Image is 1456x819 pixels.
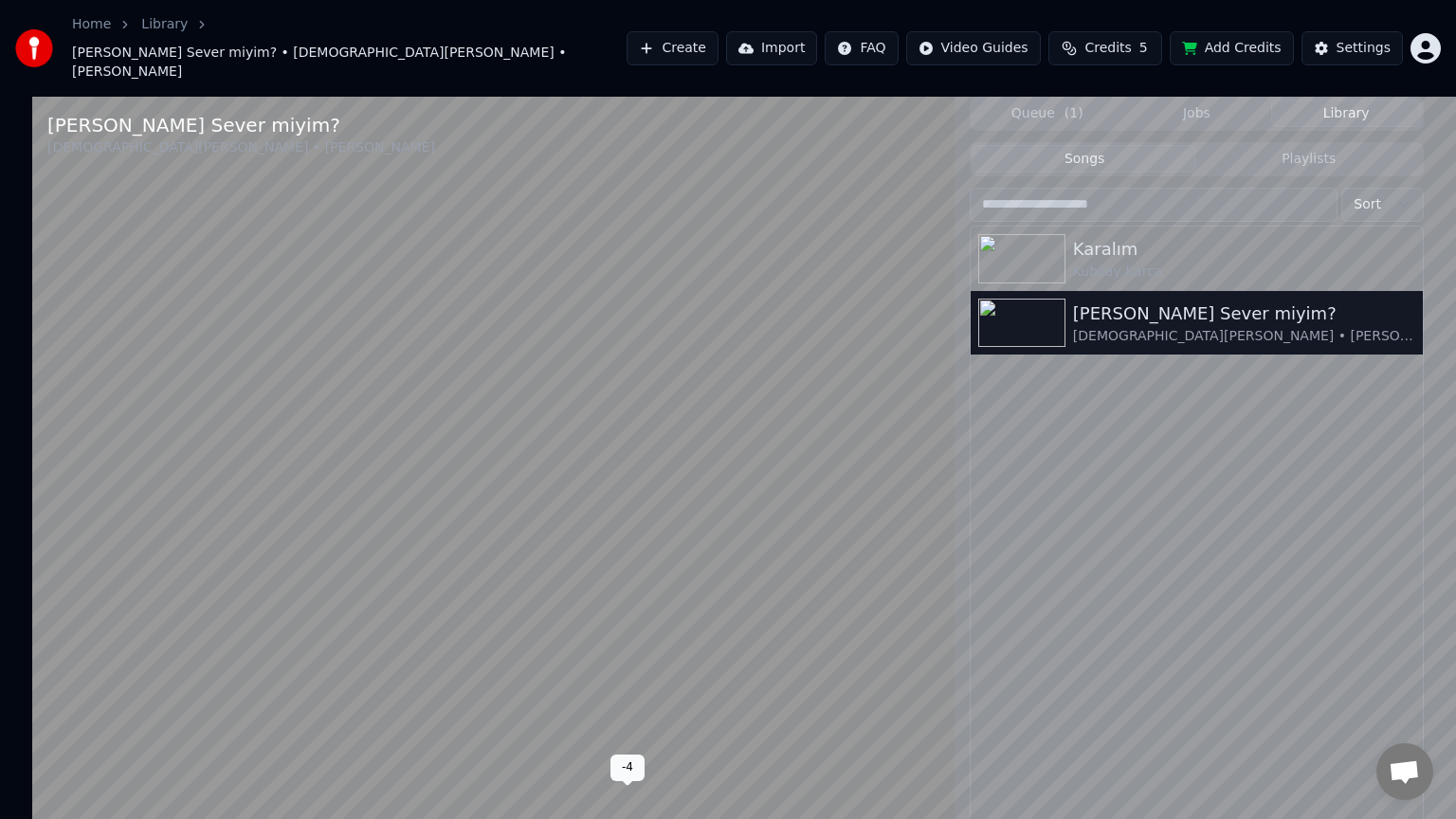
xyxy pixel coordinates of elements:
button: Create [627,31,719,65]
span: Credits [1084,39,1131,58]
button: Songs [973,145,1197,173]
button: Settings [1301,31,1403,65]
span: [PERSON_NAME] Sever miyim? • [DEMOGRAPHIC_DATA][PERSON_NAME] • [PERSON_NAME] [72,44,627,82]
span: 5 [1139,39,1148,58]
button: Import [726,31,817,65]
span: ( 1 ) [1065,104,1083,123]
button: Credits5 [1048,31,1162,65]
div: Karalım [1073,236,1415,263]
button: Video Guides [906,31,1041,65]
a: Home [72,15,111,34]
a: Açık sohbet [1376,743,1433,800]
a: Library [141,15,188,34]
div: -4 [610,755,645,781]
span: Sort [1354,195,1381,214]
div: [PERSON_NAME] Sever miyim? [1073,300,1415,327]
button: Queue [973,100,1122,127]
div: [DEMOGRAPHIC_DATA][PERSON_NAME] • [PERSON_NAME] [47,138,435,157]
div: Settings [1337,39,1391,58]
button: Add Credits [1170,31,1294,65]
div: [PERSON_NAME] Sever miyim? [47,112,435,138]
button: Jobs [1122,100,1272,127]
div: [DEMOGRAPHIC_DATA][PERSON_NAME] • [PERSON_NAME] [1073,327,1415,346]
button: FAQ [825,31,898,65]
button: Library [1271,100,1421,127]
div: Kubilay Karça [1073,263,1415,282]
button: Playlists [1196,145,1421,173]
nav: breadcrumb [72,15,627,82]
img: youka [15,29,53,67]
